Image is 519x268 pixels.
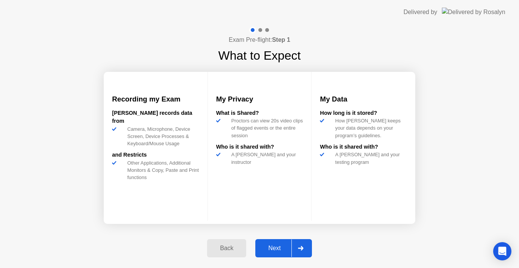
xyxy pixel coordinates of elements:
h3: My Privacy [216,94,303,105]
div: Back [209,245,244,252]
h1: What to Expect [218,46,301,65]
div: Other Applications, Additional Monitors & Copy, Paste and Print functions [124,159,199,181]
div: Open Intercom Messenger [493,242,511,260]
div: and Restricts [112,151,199,159]
b: Step 1 [272,36,290,43]
div: [PERSON_NAME] records data from [112,109,199,125]
div: A [PERSON_NAME] and your testing program [332,151,407,165]
div: What is Shared? [216,109,303,117]
img: Delivered by Rosalyn [442,8,505,16]
div: Proctors can view 20s video clips of flagged events or the entire session [228,117,303,139]
button: Next [255,239,312,257]
h3: Recording my Exam [112,94,199,105]
div: How [PERSON_NAME] keeps your data depends on your program’s guidelines. [332,117,407,139]
div: Camera, Microphone, Device Screen, Device Processes & Keyboard/Mouse Usage [124,125,199,147]
div: Who is it shared with? [216,143,303,151]
div: Delivered by [403,8,437,17]
h3: My Data [320,94,407,105]
div: Who is it shared with? [320,143,407,151]
div: How long is it stored? [320,109,407,117]
button: Back [207,239,246,257]
div: A [PERSON_NAME] and your instructor [228,151,303,165]
div: Next [258,245,291,252]
h4: Exam Pre-flight: [229,35,290,44]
